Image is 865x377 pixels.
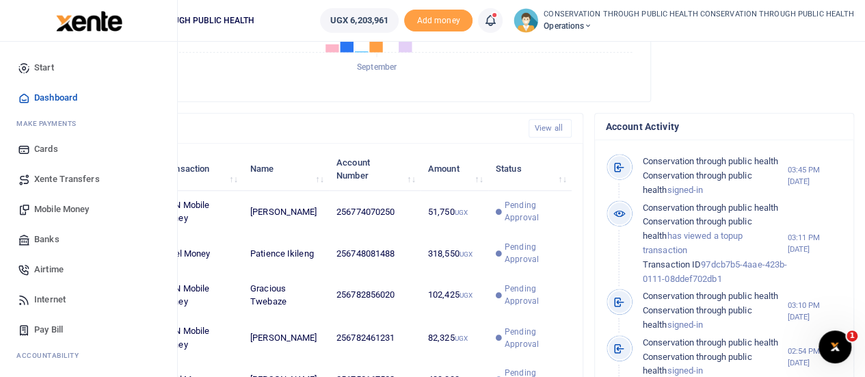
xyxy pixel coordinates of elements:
a: Banks [11,224,166,255]
img: logo-large [56,11,122,31]
a: Mobile Money [11,194,166,224]
span: Conservation through public health Conservation through public health [643,291,778,330]
li: Toup your wallet [404,10,473,32]
a: UGX 6,203,961 [320,8,399,33]
span: countability [27,350,79,361]
th: Status: activate to sort column ascending [488,148,572,190]
a: Start [11,53,166,83]
small: UGX [460,250,473,258]
a: Internet [11,285,166,315]
a: View all [529,119,572,138]
td: 256782461231 [329,317,421,359]
td: 318,550 [421,233,488,274]
li: Ac [11,345,166,366]
span: Pending Approval [505,241,563,265]
td: 256774070250 [329,191,421,233]
span: Pay Bill [34,323,63,337]
span: Conservation through public health Conservation through public health [643,203,778,242]
span: Internet [34,293,66,307]
small: 03:11 PM [DATE] [787,232,842,255]
span: Cards [34,142,58,156]
td: 102,425 [421,274,488,316]
h4: Recent Transactions [64,121,518,136]
small: UGX [455,335,468,342]
li: Wallet ballance [315,8,404,33]
span: Pending Approval [505,283,563,307]
th: Transaction: activate to sort column ascending [154,148,243,190]
a: profile-user CONSERVATION THROUGH PUBLIC HEALTH CONSERVATION THROUGH PUBLIC HEALTH Operations [514,8,854,33]
td: MTN Mobile Money [154,317,243,359]
td: [PERSON_NAME] [243,317,329,359]
th: Name: activate to sort column ascending [243,148,329,190]
span: Pending Approval [505,199,563,224]
a: logo-small logo-large logo-large [55,15,122,25]
th: Account Number: activate to sort column ascending [329,148,421,190]
p: has viewed a topup transaction 97dcb7b5-4aae-423b-0111-08ddef702db1 [643,201,788,287]
td: 256782856020 [329,274,421,316]
td: Patience Ikileng [243,233,329,274]
small: CONSERVATION THROUGH PUBLIC HEALTH CONSERVATION THROUGH PUBLIC HEALTH [544,9,854,21]
span: Airtime [34,263,64,276]
tspan: September [357,62,397,72]
td: MTN Mobile Money [154,274,243,316]
td: 51,750 [421,191,488,233]
h4: Account Activity [606,119,842,134]
a: Cards [11,134,166,164]
small: UGX [455,209,468,216]
a: Airtime [11,255,166,285]
span: UGX 6,203,961 [330,14,388,27]
p: signed-in [643,155,788,197]
td: 256748081488 [329,233,421,274]
a: Pay Bill [11,315,166,345]
img: profile-user [514,8,538,33]
small: UGX [460,291,473,299]
a: Dashboard [11,83,166,113]
span: Xente Transfers [34,172,100,186]
span: 1 [847,330,857,341]
span: Operations [544,20,854,32]
a: Add money [404,14,473,25]
span: Dashboard [34,91,77,105]
small: 02:54 PM [DATE] [787,346,842,369]
span: Banks [34,233,59,246]
small: 03:45 PM [DATE] [787,164,842,187]
small: 03:10 PM [DATE] [787,300,842,323]
p: signed-in [643,289,788,332]
span: ake Payments [23,118,77,129]
td: [PERSON_NAME] [243,191,329,233]
span: Mobile Money [34,203,89,216]
span: Transaction ID [643,259,701,270]
td: 82,325 [421,317,488,359]
span: Conservation through public health Conservation through public health [643,337,778,376]
iframe: Intercom live chat [819,330,851,363]
span: Conservation through public health Conservation through public health [643,156,778,195]
td: Airtel Money [154,233,243,274]
td: Gracious Twebaze [243,274,329,316]
a: Xente Transfers [11,164,166,194]
span: Add money [404,10,473,32]
span: Start [34,61,54,75]
li: M [11,113,166,134]
span: Pending Approval [505,326,563,350]
th: Amount: activate to sort column ascending [421,148,488,190]
td: MTN Mobile Money [154,191,243,233]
